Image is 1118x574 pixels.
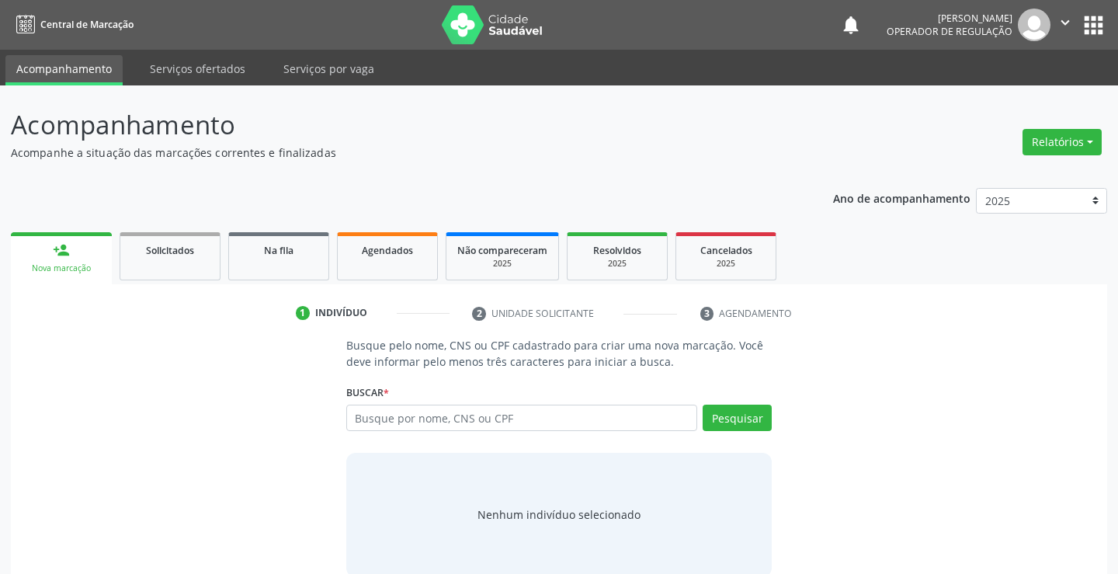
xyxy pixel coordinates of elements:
[703,405,772,431] button: Pesquisar
[1018,9,1050,41] img: img
[53,242,70,259] div: person_add
[264,244,293,257] span: Na fila
[11,12,134,37] a: Central de Marcação
[477,506,641,523] div: Nenhum indivíduo selecionado
[346,337,773,370] p: Busque pelo nome, CNS ou CPF cadastrado para criar uma nova marcação. Você deve informar pelo men...
[346,405,698,431] input: Busque por nome, CNS ou CPF
[1050,9,1080,41] button: 
[346,381,389,405] label: Buscar
[22,263,101,274] div: Nova marcação
[146,244,194,257] span: Solicitados
[687,258,765,270] div: 2025
[457,244,547,257] span: Não compareceram
[593,244,641,257] span: Resolvidos
[1057,14,1074,31] i: 
[139,55,256,82] a: Serviços ofertados
[5,55,123,85] a: Acompanhamento
[887,12,1012,25] div: [PERSON_NAME]
[273,55,385,82] a: Serviços por vaga
[315,306,367,320] div: Indivíduo
[362,244,413,257] span: Agendados
[11,106,778,144] p: Acompanhamento
[296,306,310,320] div: 1
[840,14,862,36] button: notifications
[457,258,547,270] div: 2025
[578,258,656,270] div: 2025
[833,188,970,207] p: Ano de acompanhamento
[40,18,134,31] span: Central de Marcação
[1080,12,1107,39] button: apps
[700,244,752,257] span: Cancelados
[11,144,778,161] p: Acompanhe a situação das marcações correntes e finalizadas
[887,25,1012,38] span: Operador de regulação
[1023,129,1102,155] button: Relatórios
